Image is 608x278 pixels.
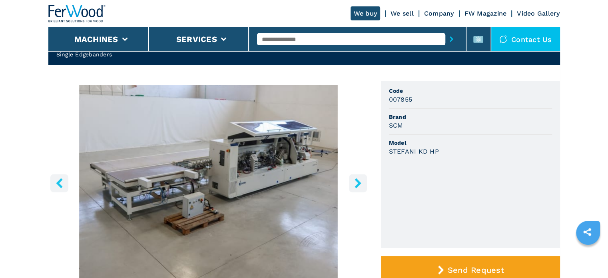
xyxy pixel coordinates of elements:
button: Machines [74,34,118,44]
div: Contact us [491,27,560,51]
a: We sell [391,10,414,17]
span: Model [389,139,552,147]
a: Company [424,10,454,17]
img: Ferwood [48,5,106,22]
button: Services [176,34,217,44]
span: Send Request [448,265,504,275]
button: left-button [50,174,68,192]
h3: SCM [389,121,403,130]
img: Contact us [499,35,507,43]
h3: STEFANI KD HP [389,147,439,156]
a: FW Magazine [464,10,507,17]
h3: 007855 [389,95,413,104]
button: right-button [349,174,367,192]
iframe: Chat [574,242,602,272]
a: Video Gallery [517,10,560,17]
button: submit-button [445,30,458,48]
span: Brand [389,113,552,121]
a: We buy [351,6,381,20]
span: Code [389,87,552,95]
h2: Single Edgebanders [56,50,171,58]
a: sharethis [577,222,597,242]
